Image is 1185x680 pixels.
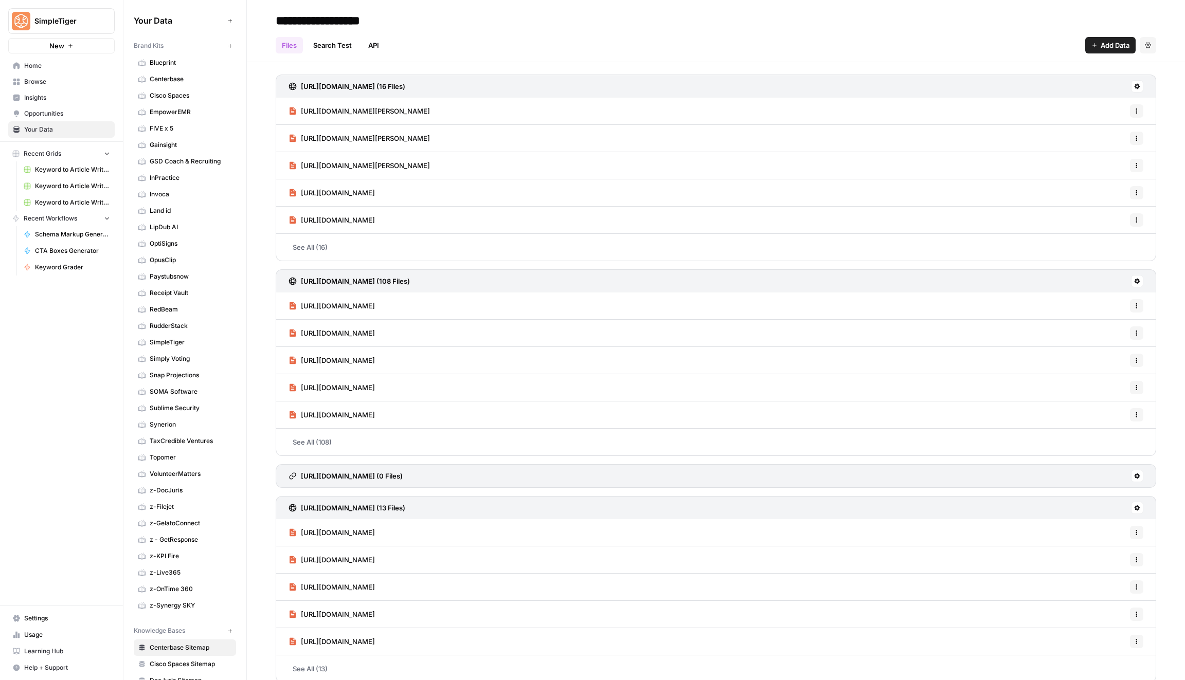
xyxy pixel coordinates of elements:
[150,107,231,117] span: EmpowerEMR
[301,328,375,338] span: [URL][DOMAIN_NAME]
[19,259,115,275] a: Keyword Grader
[289,465,403,487] a: [URL][DOMAIN_NAME] (0 Files)
[19,194,115,211] a: Keyword to Article Writer (R-Z)
[150,239,231,248] span: OptiSigns
[150,436,231,446] span: TaxCredible Ventures
[150,255,231,265] span: OpusClip
[19,178,115,194] a: Keyword to Article Writer (I-Q)
[150,338,231,347] span: SimpleTiger
[34,16,97,26] span: SimpleTiger
[289,374,375,401] a: [URL][DOMAIN_NAME]
[301,215,375,225] span: [URL][DOMAIN_NAME]
[276,429,1156,455] a: See All (108)
[134,531,236,548] a: z - GetResponse
[150,403,231,413] span: Sublime Security
[289,628,375,655] a: [URL][DOMAIN_NAME]
[134,14,224,27] span: Your Data
[134,252,236,268] a: OpusClip
[134,564,236,581] a: z-Live365
[8,146,115,161] button: Recent Grids
[150,568,231,577] span: z-Live365
[150,420,231,429] span: Synerion
[150,354,231,363] span: Simply Voting
[289,270,410,292] a: [URL][DOMAIN_NAME] (108 Files)
[301,410,375,420] span: [URL][DOMAIN_NAME]
[289,152,430,179] a: [URL][DOMAIN_NAME][PERSON_NAME]
[134,581,236,597] a: z-OnTime 360
[289,125,430,152] a: [URL][DOMAIN_NAME][PERSON_NAME]
[35,246,110,255] span: CTA Boxes Generator
[301,301,375,311] span: [URL][DOMAIN_NAME]
[289,98,430,124] a: [URL][DOMAIN_NAME][PERSON_NAME]
[301,555,375,565] span: [URL][DOMAIN_NAME]
[289,574,375,600] a: [URL][DOMAIN_NAME]
[134,626,185,635] span: Knowledge Bases
[24,663,110,672] span: Help + Support
[19,243,115,259] a: CTA Boxes Generator
[24,647,110,656] span: Learning Hub
[289,401,375,428] a: [URL][DOMAIN_NAME]
[8,8,115,34] button: Workspace: SimpleTiger
[289,75,405,98] a: [URL][DOMAIN_NAME] (16 Files)
[150,535,231,544] span: z - GetResponse
[150,371,231,380] span: Snap Projections
[49,41,64,51] span: New
[289,179,375,206] a: [URL][DOMAIN_NAME]
[150,601,231,610] span: z-Synergy SKY
[150,584,231,594] span: z-OnTime 360
[150,58,231,67] span: Blueprint
[134,499,236,515] a: z-Filejet
[134,137,236,153] a: Gainsight
[150,387,231,396] span: SOMA Software
[276,37,303,53] a: Files
[134,334,236,351] a: SimpleTiger
[150,91,231,100] span: Cisco Spaces
[362,37,385,53] a: API
[301,382,375,393] span: [URL][DOMAIN_NAME]
[1085,37,1136,53] button: Add Data
[134,186,236,203] a: Invoca
[301,527,375,538] span: [URL][DOMAIN_NAME]
[301,81,405,91] h3: [URL][DOMAIN_NAME] (16 Files)
[134,301,236,318] a: RedBeam
[289,207,375,233] a: [URL][DOMAIN_NAME]
[301,133,430,143] span: [URL][DOMAIN_NAME][PERSON_NAME]
[150,173,231,182] span: InPractice
[8,643,115,659] a: Learning Hub
[24,614,110,623] span: Settings
[134,41,164,50] span: Brand Kits
[134,351,236,367] a: Simply Voting
[150,272,231,281] span: Paystubsnow
[150,469,231,479] span: VolunteerMatters
[134,656,236,672] a: Cisco Spaces Sitemap
[8,659,115,676] button: Help + Support
[150,519,231,528] span: z-GelatoConnect
[289,292,375,319] a: [URL][DOMAIN_NAME]
[8,610,115,627] a: Settings
[301,471,403,481] h3: [URL][DOMAIN_NAME] (0 Files)
[134,170,236,186] a: InPractice
[289,601,375,628] a: [URL][DOMAIN_NAME]
[19,226,115,243] a: Schema Markup Generator
[301,106,430,116] span: [URL][DOMAIN_NAME][PERSON_NAME]
[134,367,236,383] a: Snap Projections
[24,630,110,639] span: Usage
[134,433,236,449] a: TaxCredible Ventures
[150,486,231,495] span: z-DocJuris
[134,120,236,137] a: FIVE x 5
[289,546,375,573] a: [URL][DOMAIN_NAME]
[150,223,231,232] span: LipDub AI
[134,219,236,235] a: LipDub AI
[8,105,115,122] a: Opportunities
[289,497,405,519] a: [URL][DOMAIN_NAME] (13 Files)
[301,188,375,198] span: [URL][DOMAIN_NAME]
[19,161,115,178] a: Keyword to Article Writer (A-H)
[8,58,115,74] a: Home
[24,93,110,102] span: Insights
[24,61,110,70] span: Home
[301,355,375,365] span: [URL][DOMAIN_NAME]
[150,206,231,215] span: Land id
[35,181,110,191] span: Keyword to Article Writer (I-Q)
[134,71,236,87] a: Centerbase
[150,190,231,199] span: Invoca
